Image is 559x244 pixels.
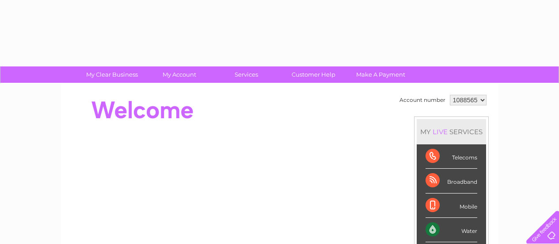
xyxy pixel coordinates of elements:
a: Services [210,66,283,83]
a: Customer Help [277,66,350,83]
div: Telecoms [426,144,477,169]
div: Water [426,218,477,242]
div: LIVE [431,128,449,136]
a: My Clear Business [76,66,148,83]
div: Mobile [426,194,477,218]
a: Make A Payment [344,66,417,83]
div: Broadband [426,169,477,193]
div: MY SERVICES [417,119,486,144]
td: Account number [397,93,448,108]
a: My Account [143,66,216,83]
